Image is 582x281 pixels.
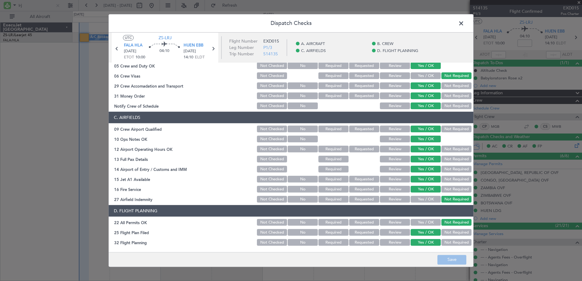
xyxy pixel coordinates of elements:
[109,14,473,33] header: Dispatch Checks
[441,229,472,236] button: Not Required
[441,156,472,163] button: Not Required
[441,93,472,99] button: Not Required
[441,166,472,173] button: Not Required
[441,239,472,246] button: Not Required
[441,146,472,153] button: Not Required
[441,176,472,183] button: Not Required
[441,73,472,79] button: Not Required
[441,126,472,133] button: Not Required
[441,103,472,109] button: Not Required
[441,196,472,203] button: Not Required
[441,219,472,226] button: Not Required
[441,83,472,89] button: Not Required
[441,186,472,193] button: Not Required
